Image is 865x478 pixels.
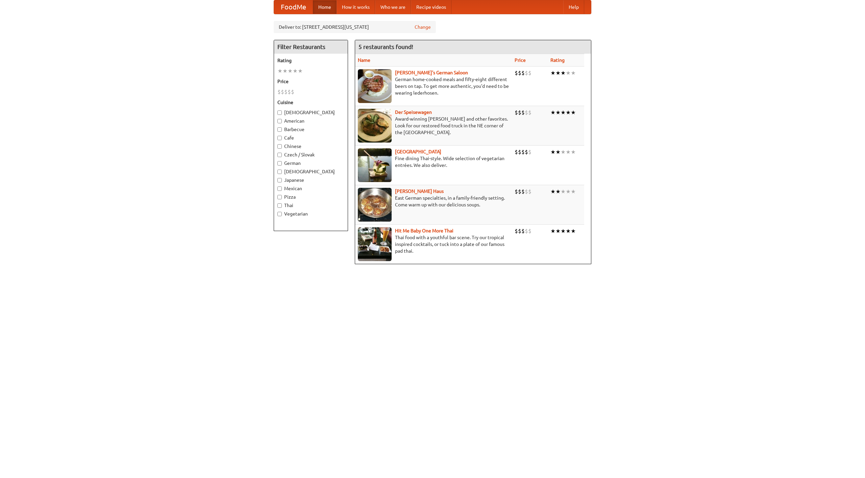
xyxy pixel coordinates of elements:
li: ★ [550,188,555,195]
li: ★ [298,67,303,75]
li: $ [515,148,518,156]
input: Pizza [277,195,282,199]
li: $ [515,109,518,116]
li: ★ [566,227,571,235]
li: ★ [550,227,555,235]
ng-pluralize: 5 restaurants found! [359,44,413,50]
input: Czech / Slovak [277,153,282,157]
li: ★ [561,188,566,195]
li: $ [521,69,525,77]
p: East German specialties, in a family-friendly setting. Come warm up with our delicious soups. [358,195,509,208]
input: Barbecue [277,127,282,132]
p: Thai food with a youthful bar scene. Try our tropical inspired cocktails, or tuck into a plate of... [358,234,509,254]
li: $ [521,148,525,156]
input: Vegetarian [277,212,282,216]
input: Chinese [277,144,282,149]
p: German home-cooked meals and fifty-eight different beers on tap. To get more authentic, you'd nee... [358,76,509,96]
li: $ [515,227,518,235]
li: ★ [561,148,566,156]
input: Cafe [277,136,282,140]
li: $ [277,88,281,96]
input: Japanese [277,178,282,182]
label: Pizza [277,194,344,200]
label: [DEMOGRAPHIC_DATA] [277,109,344,116]
p: Fine dining Thai-style. Wide selection of vegetarian entrées. We also deliver. [358,155,509,169]
label: Chinese [277,143,344,150]
li: ★ [555,148,561,156]
input: Thai [277,203,282,208]
a: How it works [337,0,375,14]
a: Rating [550,57,565,63]
a: FoodMe [274,0,313,14]
li: $ [525,69,528,77]
li: ★ [561,69,566,77]
h5: Cuisine [277,99,344,106]
a: Help [563,0,584,14]
a: Home [313,0,337,14]
li: ★ [571,188,576,195]
li: $ [521,109,525,116]
a: Who we are [375,0,411,14]
li: ★ [555,109,561,116]
li: ★ [277,67,282,75]
img: satay.jpg [358,148,392,182]
h5: Rating [277,57,344,64]
a: [PERSON_NAME]'s German Saloon [395,70,468,75]
a: Der Speisewagen [395,109,432,115]
input: [DEMOGRAPHIC_DATA] [277,170,282,174]
a: [GEOGRAPHIC_DATA] [395,149,441,154]
li: $ [518,148,521,156]
li: $ [518,227,521,235]
label: Barbecue [277,126,344,133]
b: Hit Me Baby One More Thai [395,228,453,233]
li: $ [291,88,294,96]
li: ★ [561,227,566,235]
li: ★ [555,188,561,195]
li: ★ [571,227,576,235]
li: $ [521,227,525,235]
li: $ [528,109,532,116]
li: ★ [550,69,555,77]
li: $ [525,148,528,156]
li: ★ [566,109,571,116]
label: [DEMOGRAPHIC_DATA] [277,168,344,175]
label: Thai [277,202,344,209]
label: American [277,118,344,124]
label: Japanese [277,177,344,183]
h5: Price [277,78,344,85]
img: speisewagen.jpg [358,109,392,143]
li: $ [515,188,518,195]
img: kohlhaus.jpg [358,188,392,222]
li: ★ [288,67,293,75]
input: Mexican [277,186,282,191]
div: Deliver to: [STREET_ADDRESS][US_STATE] [274,21,436,33]
li: ★ [571,69,576,77]
label: Cafe [277,134,344,141]
li: $ [528,227,532,235]
li: ★ [561,109,566,116]
li: $ [525,188,528,195]
li: $ [281,88,284,96]
li: ★ [566,188,571,195]
li: $ [518,69,521,77]
li: $ [518,109,521,116]
input: German [277,161,282,166]
img: babythai.jpg [358,227,392,261]
input: American [277,119,282,123]
li: ★ [550,109,555,116]
li: $ [525,227,528,235]
li: $ [284,88,288,96]
li: $ [515,69,518,77]
li: ★ [550,148,555,156]
li: $ [518,188,521,195]
label: German [277,160,344,167]
li: ★ [282,67,288,75]
li: $ [288,88,291,96]
b: [PERSON_NAME] Haus [395,188,444,194]
li: $ [528,69,532,77]
a: Name [358,57,370,63]
label: Vegetarian [277,210,344,217]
